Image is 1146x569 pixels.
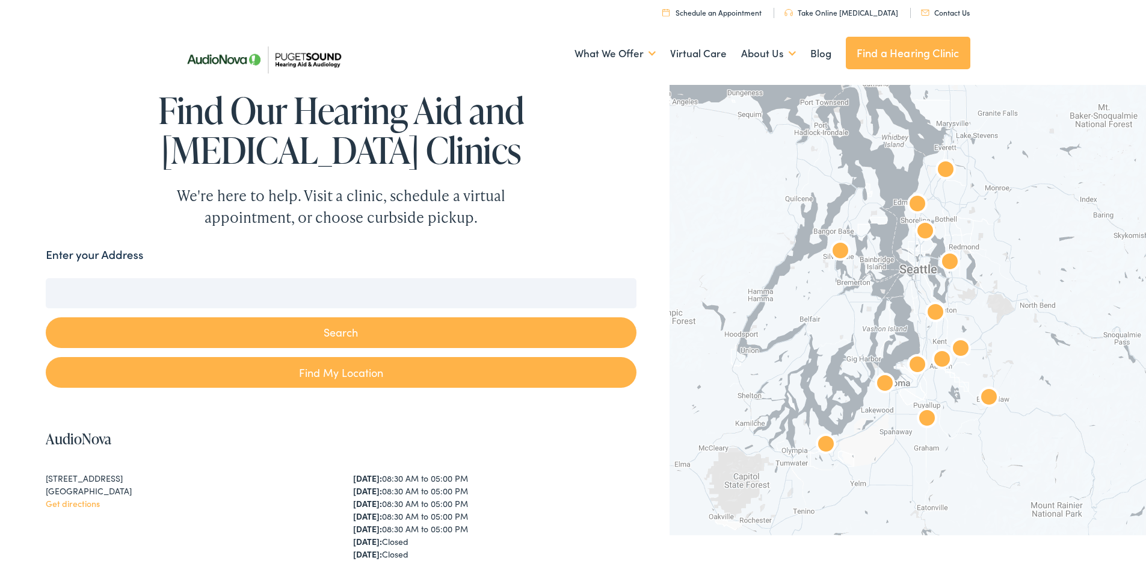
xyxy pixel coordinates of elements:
div: We're here to help. Visit a clinic, schedule a virtual appointment, or choose curbside pickup. [149,185,534,228]
div: [GEOGRAPHIC_DATA] [46,485,329,497]
strong: [DATE]: [353,485,382,497]
a: Contact Us [921,7,970,17]
div: AudioNova [826,238,855,267]
strong: [DATE]: [353,548,382,560]
label: Enter your Address [46,246,143,264]
div: AudioNova [870,370,899,399]
strong: [DATE]: [353,497,382,509]
div: AudioNova [935,249,964,278]
strong: [DATE]: [353,510,382,522]
a: About Us [741,31,796,76]
div: AudioNova [921,299,950,328]
div: AudioNova [928,346,957,375]
button: Search [46,317,636,348]
div: AudioNova [946,335,975,364]
div: Puget Sound Hearing Aid &#038; Audiology by AudioNova [931,157,960,185]
div: AudioNova [913,405,941,434]
strong: [DATE]: [353,535,382,547]
img: utility icon [662,8,670,16]
a: Get directions [46,497,100,509]
a: Find My Location [46,357,636,388]
div: AudioNova [975,384,1003,413]
strong: [DATE]: [353,472,382,484]
strong: [DATE]: [353,523,382,535]
img: utility icon [784,9,793,16]
div: AudioNova [903,352,932,381]
img: utility icon [921,10,929,16]
a: Blog [810,31,831,76]
a: Take Online [MEDICAL_DATA] [784,7,898,17]
h1: Find Our Hearing Aid and [MEDICAL_DATA] Clinics [46,90,636,170]
div: [STREET_ADDRESS] [46,472,329,485]
div: 08:30 AM to 05:00 PM 08:30 AM to 05:00 PM 08:30 AM to 05:00 PM 08:30 AM to 05:00 PM 08:30 AM to 0... [353,472,636,561]
a: Virtual Care [670,31,727,76]
a: Schedule an Appointment [662,7,762,17]
a: AudioNova [46,429,111,449]
a: Find a Hearing Clinic [846,37,970,69]
div: AudioNova [812,431,840,460]
div: AudioNova [903,191,932,220]
a: What We Offer [575,31,656,76]
input: Enter your address or zip code [46,278,636,308]
div: AudioNova [911,218,940,247]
